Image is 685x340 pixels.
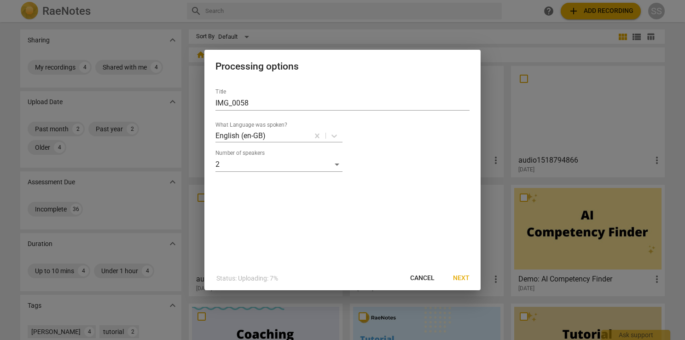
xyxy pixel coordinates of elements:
span: Cancel [410,274,435,283]
div: 2 [215,157,342,172]
button: Cancel [403,270,442,287]
p: English (en-GB) [215,130,266,141]
p: Status: Uploading: 7% [216,274,278,283]
label: Title [215,89,226,95]
label: What Language was spoken? [215,123,287,128]
button: Next [446,270,477,287]
span: Next [453,274,470,283]
h2: Processing options [215,61,470,72]
label: Number of speakers [215,151,265,156]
